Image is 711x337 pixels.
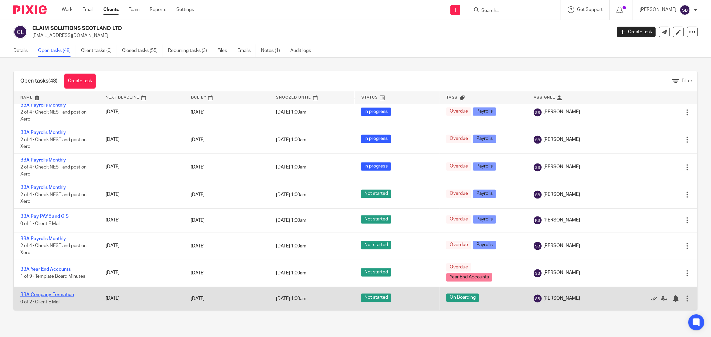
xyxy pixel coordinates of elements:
td: [DATE] [99,260,184,287]
h1: Open tasks [20,78,58,85]
span: Payrolls [473,241,496,249]
p: [EMAIL_ADDRESS][DOMAIN_NAME] [32,32,607,39]
a: Team [129,6,140,13]
img: svg%3E [680,5,690,15]
a: BBA Payrolls Monthly [20,131,66,135]
span: [PERSON_NAME] [543,109,580,116]
span: Overdue [446,241,471,249]
span: Snoozed Until [276,96,311,100]
input: Search [481,8,541,14]
span: [DATE] [191,244,205,248]
span: 2 of 4 · Check NEST and post on Xero [20,110,87,122]
a: BBA Payrolls Monthly [20,185,66,190]
a: Reports [150,6,166,13]
span: Not started [361,215,391,224]
a: Client tasks (0) [81,44,117,57]
span: In progress [361,108,391,116]
span: 2 of 4 · Check NEST and post on Xero [20,138,87,149]
img: svg%3E [534,269,542,277]
a: Create task [617,27,656,37]
a: Work [62,6,72,13]
span: 0 of 1 · Client E Mail [20,221,60,226]
span: Status [361,96,378,100]
span: Not started [361,241,391,249]
a: BBA Payrolls Monthly [20,158,66,163]
span: Overdue [446,163,471,171]
a: BBA Pay PAYE and CIS [20,214,69,219]
a: Audit logs [290,44,316,57]
span: [PERSON_NAME] [543,191,580,198]
a: Open tasks (48) [38,44,76,57]
a: Clients [103,6,119,13]
img: svg%3E [534,295,542,303]
td: [DATE] [99,232,184,260]
span: Not started [361,268,391,277]
a: BBA Company Formation [20,293,74,297]
span: [DATE] 1:00am [276,271,306,276]
td: [DATE] [99,287,184,310]
span: In progress [361,135,391,143]
img: svg%3E [534,136,542,144]
a: Files [217,44,232,57]
span: Not started [361,190,391,198]
img: svg%3E [534,242,542,250]
span: [DATE] 1:00am [276,244,306,248]
img: svg%3E [534,109,542,117]
a: Email [82,6,93,13]
a: BBA Payrolls Monthly [20,237,66,241]
span: (48) [48,78,58,84]
span: Payrolls [473,135,496,143]
span: Overdue [446,190,471,198]
span: [PERSON_NAME] [543,270,580,276]
span: Overdue [446,135,471,143]
span: [DATE] 1:00am [276,165,306,169]
span: 1 of 9 · Template Board Minutes [20,274,85,279]
img: svg%3E [534,216,542,224]
td: [DATE] [99,126,184,154]
a: Recurring tasks (3) [168,44,212,57]
span: [DATE] [191,271,205,276]
a: Closed tasks (55) [122,44,163,57]
td: [DATE] [99,154,184,181]
span: [DATE] 1:00am [276,192,306,197]
span: 2 of 4 · Check NEST and post on Xero [20,165,87,176]
span: Not started [361,294,391,302]
span: [DATE] 1:00am [276,138,306,142]
span: 2 of 4 · Check NEST and post on Xero [20,244,87,255]
a: Mark as done [651,295,661,302]
img: Pixie [13,5,47,14]
span: Payrolls [473,163,496,171]
span: [DATE] [191,110,205,115]
span: Get Support [577,7,603,12]
span: Payrolls [473,108,496,116]
p: [PERSON_NAME] [640,6,676,13]
span: [DATE] [191,296,205,301]
span: [PERSON_NAME] [543,164,580,170]
span: Payrolls [473,215,496,224]
span: [DATE] [191,165,205,169]
span: 0 of 2 · Client E Mail [20,300,60,304]
h2: CLAIM SOLUTIONS SCOTLAND LTD [32,25,492,32]
a: Emails [237,44,256,57]
span: Payrolls [473,190,496,198]
a: Settings [176,6,194,13]
span: 2 of 4 · Check NEST and post on Xero [20,192,87,204]
img: svg%3E [13,25,27,39]
span: Overdue [446,215,471,224]
span: Filter [682,79,692,83]
span: Year End Accounts [446,273,492,282]
td: [DATE] [99,181,184,208]
a: BBA Payrolls Monthly [20,103,66,108]
span: Overdue [446,108,471,116]
span: [PERSON_NAME] [543,295,580,302]
span: [DATE] 1:00am [276,218,306,223]
a: Notes (1) [261,44,285,57]
span: In progress [361,163,391,171]
a: BBA Year End Accounts [20,267,71,272]
span: [DATE] [191,138,205,142]
span: [DATE] 1:00am [276,110,306,115]
a: Create task [64,74,96,89]
a: Details [13,44,33,57]
span: [PERSON_NAME] [543,217,580,224]
span: [DATE] [191,192,205,197]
